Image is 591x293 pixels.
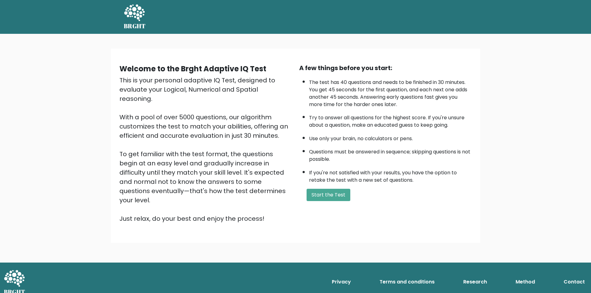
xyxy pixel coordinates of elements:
[461,276,489,288] a: Research
[377,276,437,288] a: Terms and conditions
[309,76,472,108] li: The test has 40 questions and needs to be finished in 30 minutes. You get 45 seconds for the firs...
[299,63,472,73] div: A few things before you start:
[513,276,537,288] a: Method
[307,189,350,201] button: Start the Test
[309,166,472,184] li: If you're not satisfied with your results, you have the option to retake the test with a new set ...
[309,145,472,163] li: Questions must be answered in sequence; skipping questions is not possible.
[124,2,146,31] a: BRGHT
[309,132,472,142] li: Use only your brain, no calculators or pens.
[329,276,353,288] a: Privacy
[124,22,146,30] h5: BRGHT
[309,111,472,129] li: Try to answer all questions for the highest score. If you're unsure about a question, make an edu...
[119,76,292,223] div: This is your personal adaptive IQ Test, designed to evaluate your Logical, Numerical and Spatial ...
[119,64,266,74] b: Welcome to the Brght Adaptive IQ Test
[561,276,587,288] a: Contact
